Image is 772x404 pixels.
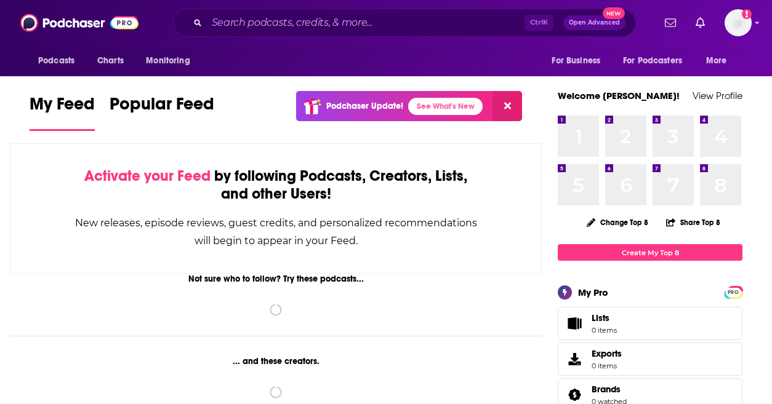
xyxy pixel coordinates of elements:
button: open menu [698,49,742,73]
button: Open AdvancedNew [563,15,625,30]
a: Popular Feed [110,93,214,131]
span: For Business [552,52,600,69]
div: My Pro [578,287,608,298]
span: Popular Feed [110,93,214,122]
button: open menu [543,49,616,73]
a: Welcome [PERSON_NAME]! [558,90,680,101]
a: Show notifications dropdown [660,12,681,33]
span: Lists [592,312,617,323]
p: Podchaser Update! [326,101,403,111]
svg: Add a profile image [742,9,752,19]
div: ... and these creators. [10,356,542,366]
a: Exports [558,343,742,376]
button: Share Top 8 [665,210,721,234]
span: More [706,52,727,69]
div: by following Podcasts, Creators, Lists, and other Users! [72,167,480,203]
button: open menu [615,49,700,73]
button: Change Top 8 [579,215,656,230]
span: Lists [592,312,609,323]
input: Search podcasts, credits, & more... [207,13,525,33]
a: Charts [89,49,131,73]
a: See What's New [408,98,483,115]
span: Exports [562,351,587,368]
a: View Profile [693,90,742,101]
span: Charts [97,52,124,69]
span: PRO [726,288,741,297]
span: My Feed [30,93,95,122]
a: PRO [726,287,741,296]
span: Exports [592,348,622,359]
span: Activate your Feed [84,167,211,185]
a: Create My Top 8 [558,244,742,261]
div: Search podcasts, credits, & more... [173,9,636,37]
a: My Feed [30,93,95,131]
a: Brands [592,384,627,395]
button: Show profile menu [725,9,752,36]
span: 0 items [592,326,617,335]
span: 0 items [592,362,622,370]
a: Show notifications dropdown [691,12,710,33]
div: New releases, episode reviews, guest credits, and personalized recommendations will begin to appe... [72,214,480,250]
span: Lists [562,315,587,332]
span: Brands [592,384,621,395]
div: Not sure who to follow? Try these podcasts... [10,274,542,284]
span: Podcasts [38,52,74,69]
button: open menu [30,49,90,73]
span: Ctrl K [525,15,553,31]
button: open menu [137,49,206,73]
span: New [603,7,625,19]
a: Lists [558,307,742,340]
span: For Podcasters [623,52,682,69]
img: Podchaser - Follow, Share and Rate Podcasts [20,11,139,34]
a: Brands [562,386,587,403]
span: Open Advanced [569,20,620,26]
span: Monitoring [146,52,190,69]
span: Logged in as Naomiumusic [725,9,752,36]
img: User Profile [725,9,752,36]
